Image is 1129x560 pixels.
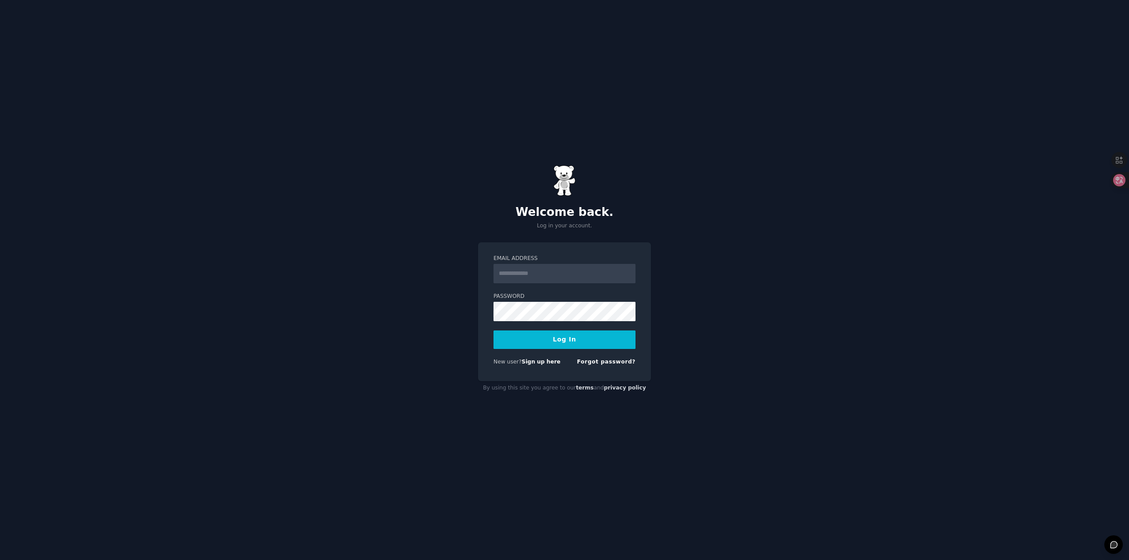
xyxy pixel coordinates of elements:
[604,385,646,391] a: privacy policy
[478,205,651,219] h2: Welcome back.
[493,293,636,300] label: Password
[493,359,522,365] span: New user?
[522,359,561,365] a: Sign up here
[493,330,636,349] button: Log In
[493,255,636,263] label: Email Address
[478,222,651,230] p: Log in your account.
[478,381,651,395] div: By using this site you agree to our and
[576,385,594,391] a: terms
[577,359,636,365] a: Forgot password?
[553,165,576,196] img: Gummy Bear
